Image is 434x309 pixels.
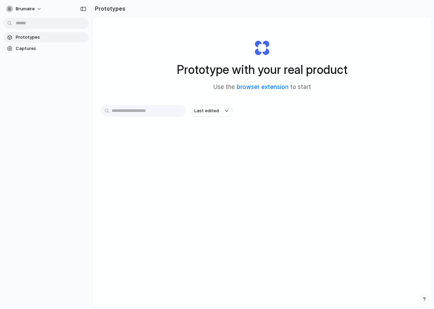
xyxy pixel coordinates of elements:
[190,105,233,117] button: Last edited
[3,43,89,54] a: Captures
[213,83,311,92] span: Use the to start
[3,32,89,42] a: Prototypes
[177,61,348,79] h1: Prototype with your real product
[3,3,45,14] button: Brumaire
[237,83,289,90] a: browser extension
[16,45,86,52] span: Captures
[92,4,125,13] h2: Prototypes
[16,34,86,41] span: Prototypes
[16,5,35,12] span: Brumaire
[194,107,219,114] span: Last edited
